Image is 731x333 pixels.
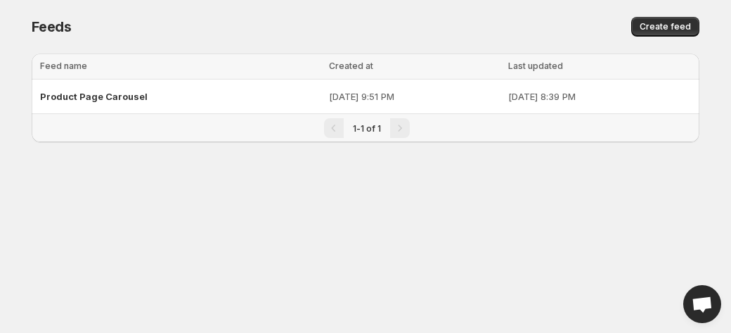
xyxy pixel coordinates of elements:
[40,61,87,71] span: Feed name
[329,89,500,103] p: [DATE] 9:51 PM
[683,285,721,323] div: Open chat
[32,18,72,35] span: Feeds
[353,123,381,134] span: 1-1 of 1
[508,61,563,71] span: Last updated
[640,21,691,32] span: Create feed
[32,113,699,142] nav: Pagination
[508,89,691,103] p: [DATE] 8:39 PM
[40,91,148,102] span: Product Page Carousel
[329,61,373,71] span: Created at
[631,17,699,37] button: Create feed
